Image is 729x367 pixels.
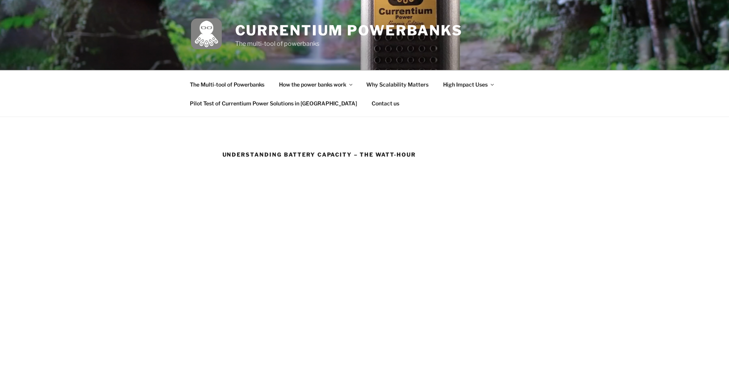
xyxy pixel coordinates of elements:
[183,75,271,94] a: The Multi-tool of Powerbanks
[183,94,364,113] a: Pilot Test of Currentium Power Solutions in [GEOGRAPHIC_DATA]
[365,94,406,113] a: Contact us
[235,22,463,39] a: Currentium Powerbanks
[191,18,222,49] img: Currentium Powerbanks
[360,75,435,94] a: Why Scalability Matters
[223,151,507,158] h1: Understanding Battery Capacity – The Watt-Hour
[235,39,463,48] p: The multi-tool of powerbanks
[437,75,500,94] a: High Impact Uses
[183,75,546,113] nav: Top Menu
[272,75,359,94] a: How the power banks work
